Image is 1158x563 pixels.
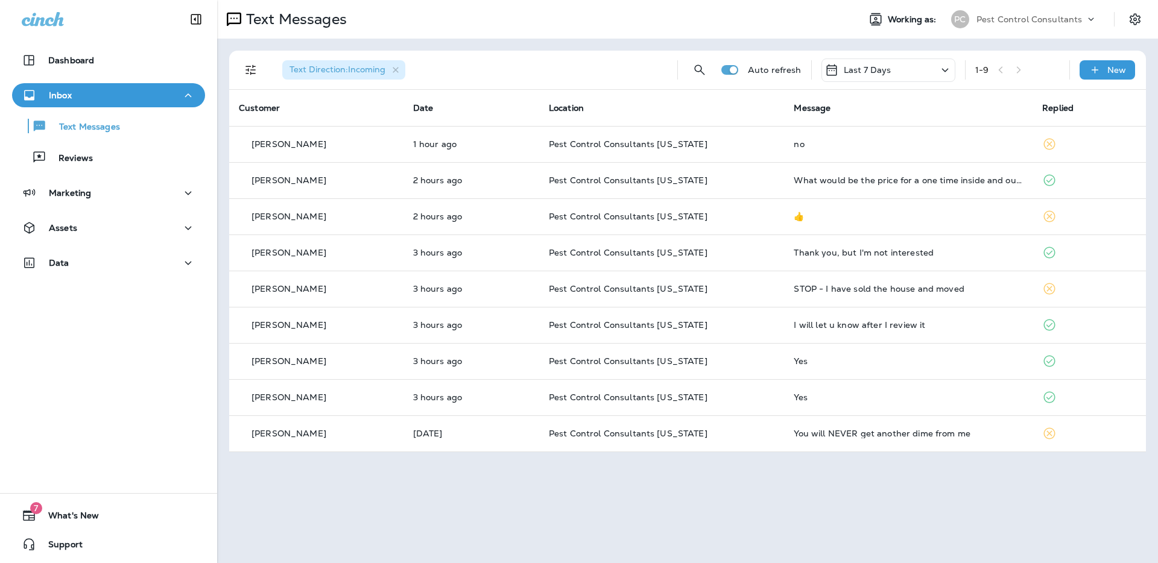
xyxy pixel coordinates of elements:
p: [PERSON_NAME] [252,356,326,366]
span: Pest Control Consultants [US_STATE] [549,283,707,294]
p: Data [49,258,69,268]
span: Pest Control Consultants [US_STATE] [549,319,707,330]
button: Assets [12,216,205,240]
button: Data [12,251,205,275]
span: 7 [30,502,42,514]
div: PC [951,10,969,28]
button: Support [12,532,205,556]
p: Sep 15, 2025 11:19 AM [413,139,530,149]
span: Customer [239,102,280,113]
div: You will NEVER get another dime from me [794,429,1023,438]
span: What's New [36,511,99,525]
span: Location [549,102,584,113]
div: 👍 [794,212,1023,221]
span: Replied [1042,102,1074,113]
span: Pest Control Consultants [US_STATE] [549,392,707,403]
p: [PERSON_NAME] [252,429,326,438]
p: Sep 15, 2025 10:09 AM [413,212,530,221]
div: What would be the price for a one time inside and outdoors around the house for spiders? [794,175,1023,185]
p: Pest Control Consultants [976,14,1082,24]
span: Support [36,539,83,554]
div: 1 - 9 [975,65,989,75]
div: STOP - I have sold the house and moved [794,284,1023,294]
div: Yes [794,392,1023,402]
p: [PERSON_NAME] [252,248,326,257]
p: [PERSON_NAME] [252,175,326,185]
button: Text Messages [12,113,205,139]
span: Pest Control Consultants [US_STATE] [549,356,707,366]
button: Search Messages [688,58,712,82]
p: Sep 15, 2025 09:03 AM [413,392,530,402]
span: Text Direction : Incoming [289,64,385,75]
button: Inbox [12,83,205,107]
p: Marketing [49,188,91,198]
p: Sep 15, 2025 09:06 AM [413,320,530,330]
p: Text Messages [47,122,120,133]
button: Dashboard [12,48,205,72]
p: Sep 15, 2025 09:04 AM [413,356,530,366]
p: Dashboard [48,55,94,65]
button: 7What's New [12,503,205,527]
div: Thank you, but I'm not interested [794,248,1023,257]
span: Pest Control Consultants [US_STATE] [549,247,707,258]
p: Reviews [46,153,93,165]
p: Sep 15, 2025 10:19 AM [413,175,530,185]
button: Collapse Sidebar [179,7,213,31]
div: no [794,139,1023,149]
p: New [1107,65,1126,75]
button: Filters [239,58,263,82]
p: Assets [49,223,77,233]
button: Settings [1124,8,1146,30]
button: Reviews [12,145,205,170]
p: Sep 11, 2025 11:11 AM [413,429,530,438]
p: Auto refresh [748,65,802,75]
span: Date [413,102,434,113]
p: [PERSON_NAME] [252,392,326,402]
span: Message [794,102,831,113]
span: Pest Control Consultants [US_STATE] [549,211,707,222]
p: Text Messages [241,10,347,28]
p: Sep 15, 2025 09:07 AM [413,248,530,257]
button: Marketing [12,181,205,205]
p: [PERSON_NAME] [252,320,326,330]
span: Pest Control Consultants [US_STATE] [549,139,707,149]
span: Working as: [888,14,939,25]
span: Pest Control Consultants [US_STATE] [549,428,707,439]
p: [PERSON_NAME] [252,139,326,149]
div: Yes [794,356,1023,366]
p: Inbox [49,90,72,100]
p: Last 7 Days [844,65,891,75]
p: Sep 15, 2025 09:06 AM [413,284,530,294]
div: I will let u know after I review it [794,320,1023,330]
p: [PERSON_NAME] [252,212,326,221]
p: [PERSON_NAME] [252,284,326,294]
span: Pest Control Consultants [US_STATE] [549,175,707,186]
div: Text Direction:Incoming [282,60,405,80]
